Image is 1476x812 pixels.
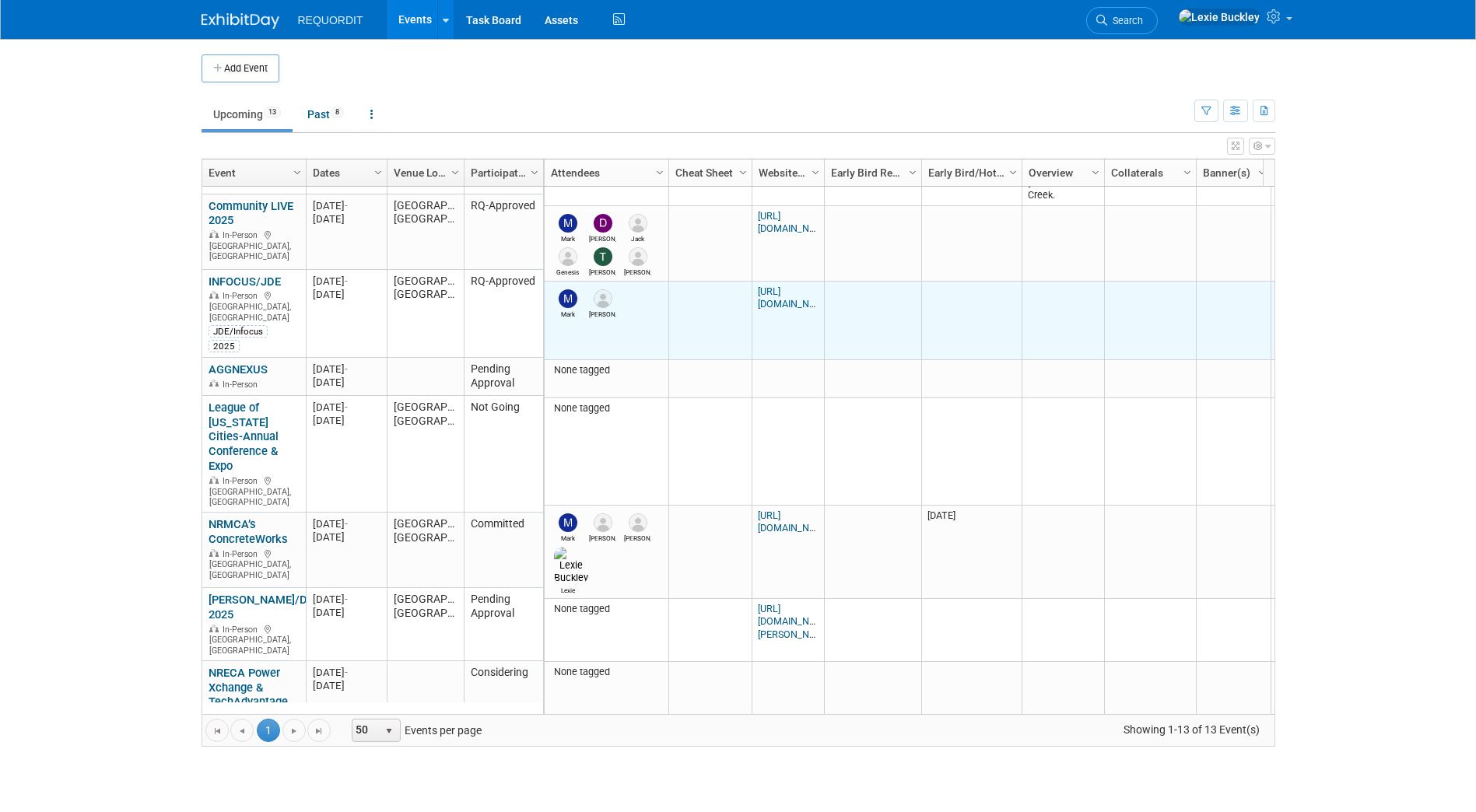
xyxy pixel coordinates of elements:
[554,266,581,276] div: Genesis Brown
[629,247,647,266] img: Bret Forster
[313,159,377,186] a: Dates
[559,247,577,266] img: Genesis Brown
[624,266,651,276] div: Bret Forster
[307,719,331,742] a: Go to the last page
[296,100,356,129] a: Past8
[464,513,543,588] td: Committed
[1179,159,1196,183] a: Column Settings
[928,159,1011,186] a: Early Bird/Hotel Discounted Rate Deadline
[759,159,814,186] a: Website URL
[331,107,344,118] span: 8
[1029,159,1094,186] a: Overview
[209,228,299,262] div: [GEOGRAPHIC_DATA], [GEOGRAPHIC_DATA]
[345,593,348,605] span: -
[282,719,306,742] a: Go to the next page
[313,401,380,414] div: [DATE]
[807,159,824,183] a: Column Settings
[209,622,299,656] div: [GEOGRAPHIC_DATA], [GEOGRAPHIC_DATA]
[313,414,380,427] div: [DATE]
[345,363,348,375] span: -
[313,275,380,288] div: [DATE]
[449,166,461,179] span: Column Settings
[223,230,262,240] span: In-Person
[651,159,668,183] a: Column Settings
[1178,9,1260,26] img: Lexie Buckley
[528,166,541,179] span: Column Settings
[629,214,647,233] img: Jack Roberts
[209,476,219,484] img: In-Person Event
[758,285,832,310] a: [URL][DOMAIN_NAME]
[209,401,279,474] a: League of [US_STATE] Cities-Annual Conference & Expo
[551,159,658,186] a: Attendees
[370,159,387,183] a: Column Settings
[313,530,380,544] div: [DATE]
[372,166,384,179] span: Column Settings
[554,233,581,243] div: Mark Buckley
[387,588,464,661] td: [GEOGRAPHIC_DATA], [GEOGRAPHIC_DATA]
[209,325,268,338] div: JDE/Infocus
[464,194,543,270] td: RQ-Approved
[550,364,662,376] div: None tagged
[313,679,380,692] div: [DATE]
[298,14,363,26] span: REQUORDIT
[464,661,543,743] td: Considering
[345,200,348,212] span: -
[331,719,497,742] span: Events per page
[313,517,380,530] div: [DATE]
[921,506,1022,599] td: [DATE]
[387,513,464,588] td: [GEOGRAPHIC_DATA], [GEOGRAPHIC_DATA]
[1086,7,1158,34] a: Search
[1181,166,1194,179] span: Column Settings
[1253,159,1271,183] a: Column Settings
[223,549,262,559] span: In-Person
[624,532,651,542] div: Bret Forster
[1107,15,1143,26] span: Search
[589,308,616,318] div: Joe Brogni
[1007,166,1019,179] span: Column Settings
[264,107,281,118] span: 13
[550,402,662,415] div: None tagged
[594,214,612,233] img: David Wilding
[209,517,288,546] a: NRMCA’s ConcreteWorks
[447,159,464,183] a: Column Settings
[526,159,543,183] a: Column Settings
[313,376,380,389] div: [DATE]
[209,289,299,323] div: [GEOGRAPHIC_DATA], [GEOGRAPHIC_DATA]
[1087,159,1104,183] a: Column Settings
[904,159,921,183] a: Column Settings
[223,291,262,301] span: In-Person
[205,719,229,742] a: Go to the first page
[223,625,262,635] span: In-Person
[675,159,742,186] a: Cheat Sheet
[559,513,577,532] img: Mark Buckley
[809,166,822,179] span: Column Settings
[464,358,543,396] td: Pending Approval
[387,396,464,513] td: [GEOGRAPHIC_DATA], [GEOGRAPHIC_DATA]
[1111,159,1186,186] a: Collaterals
[594,513,612,532] img: Shaun Garrison
[209,159,296,186] a: Event
[313,212,380,226] div: [DATE]
[209,230,219,238] img: In-Person Event
[313,362,380,376] div: [DATE]
[211,725,223,737] span: Go to the first page
[464,270,543,358] td: RQ-Approved
[209,199,293,228] a: Community LIVE 2025
[559,214,577,233] img: Mark Buckley
[758,603,832,639] a: [URL][DOMAIN_NAME][PERSON_NAME]
[559,289,577,308] img: Mark Buckley
[387,194,464,270] td: [GEOGRAPHIC_DATA], [GEOGRAPHIC_DATA]
[383,725,395,737] span: select
[589,266,616,276] div: Tom Talamantez
[313,593,380,606] div: [DATE]
[554,532,581,542] div: Mark Buckley
[209,666,288,724] a: NRECA Power Xchange & TechAdvantage 2026
[352,719,379,741] span: 50
[550,603,662,615] div: None tagged
[289,159,306,183] a: Column Settings
[313,666,380,679] div: [DATE]
[236,725,248,737] span: Go to the previous page
[589,532,616,542] div: Shaun Garrison
[230,719,254,742] a: Go to the previous page
[464,588,543,661] td: Pending Approval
